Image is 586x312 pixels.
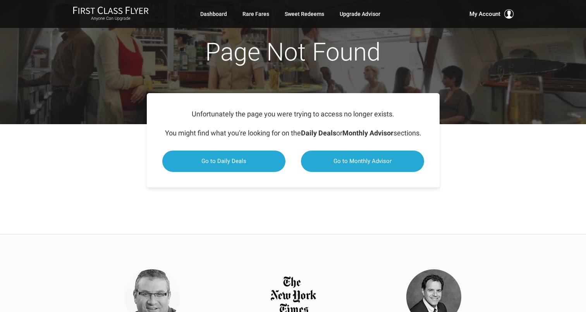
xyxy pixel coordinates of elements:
a: Rare Fares [242,7,269,21]
a: Dashboard [200,7,227,21]
a: Sweet Redeems [285,7,324,21]
button: My Account [469,9,514,19]
strong: Daily Deals [301,129,336,137]
span: Go to Daily Deals [201,158,246,165]
small: Anyone Can Upgrade [73,16,149,21]
p: Unfortunately the page you were trying to access no longer exists. [162,109,424,120]
a: Go to Daily Deals [162,151,285,172]
a: Upgrade Advisor [340,7,380,21]
a: Go to Monthly Advisor [301,151,424,172]
span: Page Not Found [205,38,381,67]
a: First Class FlyerAnyone Can Upgrade [73,6,149,22]
p: You might find what you're looking for on the or sections. [162,128,424,139]
img: First Class Flyer [73,6,149,14]
span: My Account [469,9,500,19]
strong: Monthly Advisor [342,129,394,137]
span: Go to Monthly Advisor [333,158,392,165]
